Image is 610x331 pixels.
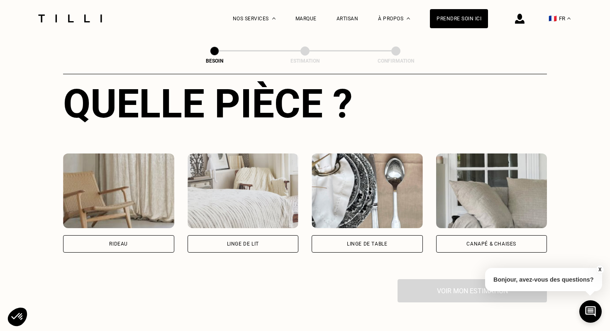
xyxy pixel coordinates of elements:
div: Estimation [264,58,346,64]
div: Linge de table [347,241,387,246]
img: Tilli retouche votre Linge de table [312,153,423,228]
img: icône connexion [515,14,525,24]
a: Marque [295,16,317,22]
img: Tilli retouche votre Canapé & chaises [436,153,547,228]
div: Confirmation [354,58,437,64]
img: Menu déroulant [272,17,276,19]
div: Besoin [173,58,256,64]
img: Menu déroulant à propos [407,17,410,19]
div: Quelle pièce ? [63,80,547,127]
div: Linge de lit [227,241,259,246]
p: Bonjour, avez-vous des questions? [485,268,602,291]
div: Canapé & chaises [466,241,516,246]
img: Logo du service de couturière Tilli [35,15,105,22]
a: Artisan [337,16,359,22]
span: 🇫🇷 [549,15,557,22]
img: menu déroulant [567,17,571,19]
img: Tilli retouche votre Linge de lit [188,153,299,228]
div: Rideau [109,241,128,246]
button: X [595,265,604,274]
a: Prendre soin ici [430,9,488,28]
img: Tilli retouche votre Rideau [63,153,174,228]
